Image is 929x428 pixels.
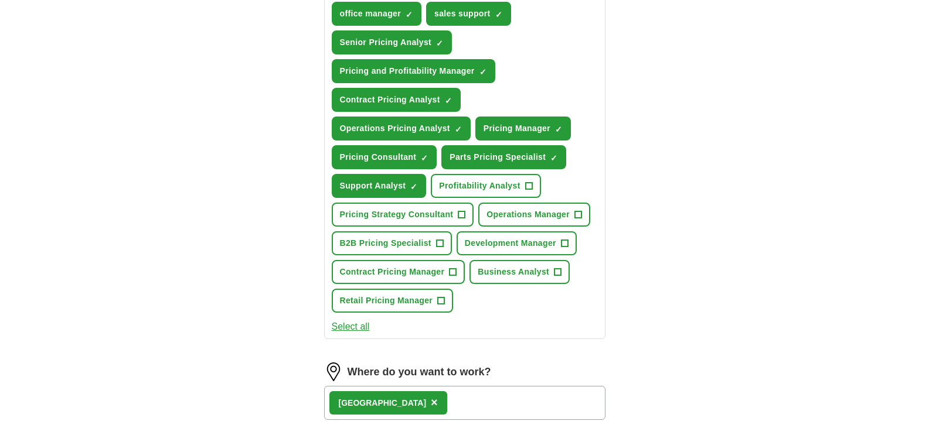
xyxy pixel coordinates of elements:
[421,153,428,163] span: ✓
[324,362,343,381] img: location.png
[340,8,401,20] span: office manager
[340,208,454,221] span: Pricing Strategy Consultant
[457,231,577,255] button: Development Manager
[339,397,427,409] div: [GEOGRAPHIC_DATA]
[486,208,570,221] span: Operations Manager
[340,266,445,278] span: Contract Pricing Manager
[469,260,570,284] button: Business Analyst
[450,151,546,163] span: Parts Pricing Specialist
[431,396,438,409] span: ×
[478,266,549,278] span: Business Analyst
[436,39,443,48] span: ✓
[555,125,562,134] span: ✓
[340,122,450,135] span: Operations Pricing Analyst
[332,203,474,227] button: Pricing Strategy Consultant
[340,237,431,249] span: B2B Pricing Specialist
[495,10,502,19] span: ✓
[340,151,417,163] span: Pricing Consultant
[426,2,511,26] button: sales support✓
[465,237,556,249] span: Development Manager
[479,67,486,77] span: ✓
[348,364,491,380] label: Where do you want to work?
[332,289,454,313] button: Retail Pricing Manager
[484,122,550,135] span: Pricing Manager
[431,394,438,412] button: ×
[340,36,432,49] span: Senior Pricing Analyst
[439,180,520,192] span: Profitability Analyst
[475,117,571,141] button: Pricing Manager✓
[332,30,452,54] button: Senior Pricing Analyst✓
[332,2,422,26] button: office manager✓
[455,125,462,134] span: ✓
[332,231,452,255] button: B2B Pricing Specialist
[478,203,590,227] button: Operations Manager
[332,145,437,169] button: Pricing Consultant✓
[332,320,370,334] button: Select all
[340,295,433,307] span: Retail Pricing Manager
[332,59,495,83] button: Pricing and Profitability Manager✓
[340,180,406,192] span: Support Analyst
[445,96,452,105] span: ✓
[410,182,417,191] span: ✓
[406,10,413,19] span: ✓
[434,8,491,20] span: sales support
[340,65,475,77] span: Pricing and Profitability Manager
[332,88,461,112] button: Contract Pricing Analyst✓
[550,153,557,163] span: ✓
[332,117,471,141] button: Operations Pricing Analyst✓
[332,174,427,198] button: Support Analyst✓
[441,145,566,169] button: Parts Pricing Specialist✓
[332,260,465,284] button: Contract Pricing Manager
[340,94,440,106] span: Contract Pricing Analyst
[431,174,540,198] button: Profitability Analyst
